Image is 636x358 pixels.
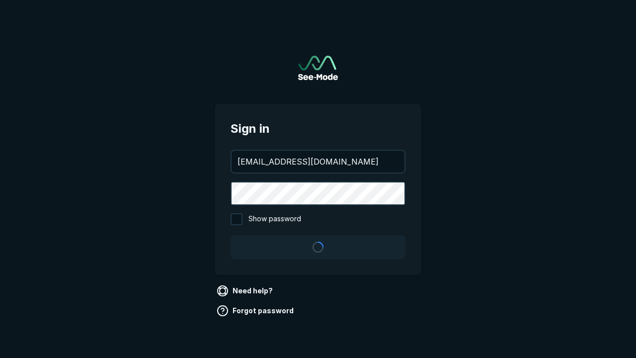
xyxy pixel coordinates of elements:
a: Go to sign in [298,56,338,80]
span: Sign in [231,120,405,138]
span: Show password [248,213,301,225]
a: Forgot password [215,303,298,319]
input: your@email.com [232,151,404,173]
img: See-Mode Logo [298,56,338,80]
a: Need help? [215,283,277,299]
